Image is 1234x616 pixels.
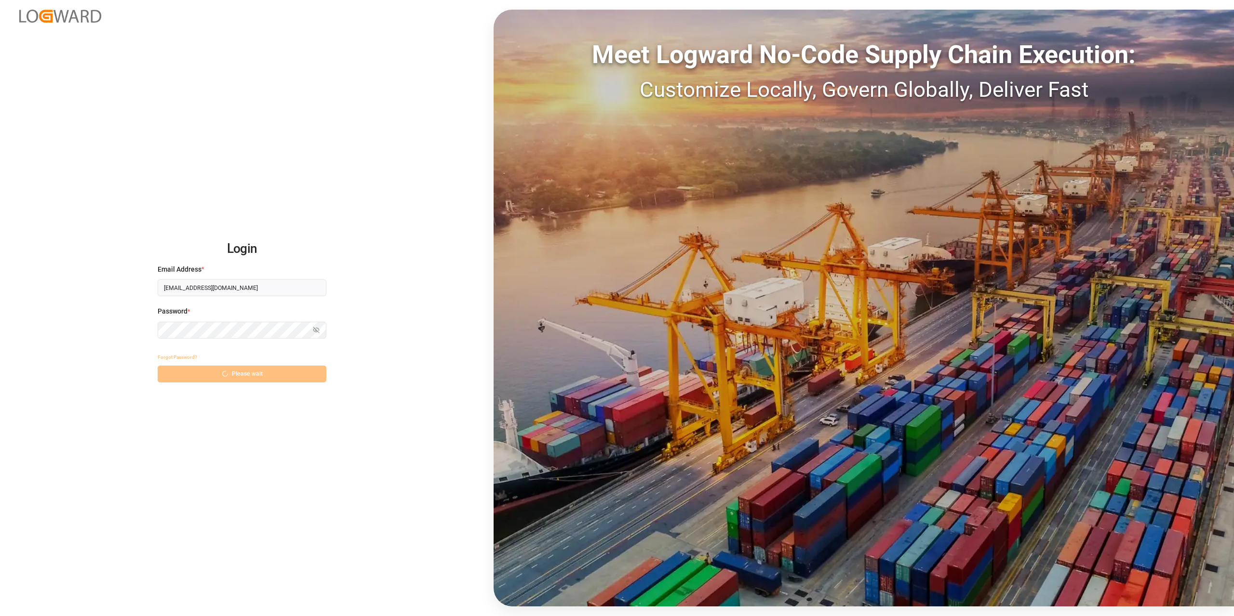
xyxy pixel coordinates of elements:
div: Customize Locally, Govern Globally, Deliver Fast [494,74,1234,105]
input: Enter your email [158,279,326,296]
div: Meet Logward No-Code Supply Chain Execution: [494,36,1234,74]
span: Email Address [158,264,201,275]
img: Logward_new_orange.png [19,10,101,23]
span: Password [158,306,188,316]
h2: Login [158,234,326,264]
